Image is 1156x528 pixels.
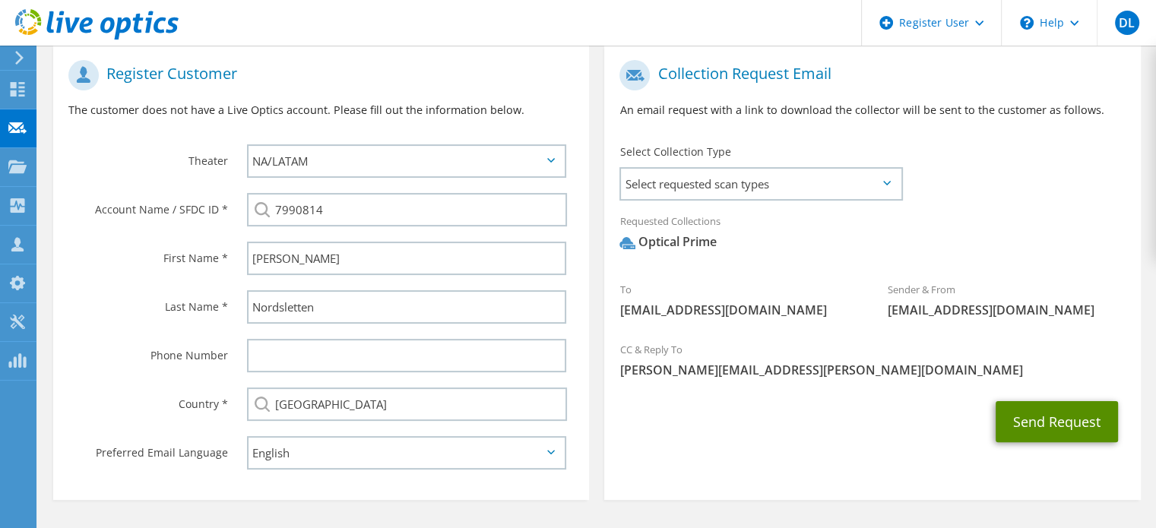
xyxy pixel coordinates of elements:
label: Phone Number [68,339,228,363]
label: Theater [68,144,228,169]
span: Select requested scan types [621,169,901,199]
label: Last Name * [68,290,228,315]
span: [PERSON_NAME][EMAIL_ADDRESS][PERSON_NAME][DOMAIN_NAME] [619,362,1125,378]
span: [EMAIL_ADDRESS][DOMAIN_NAME] [888,302,1126,318]
svg: \n [1020,16,1034,30]
label: First Name * [68,242,228,266]
button: Send Request [996,401,1118,442]
h1: Collection Request Email [619,60,1117,90]
label: Account Name / SFDC ID * [68,193,228,217]
h1: Register Customer [68,60,566,90]
p: An email request with a link to download the collector will be sent to the customer as follows. [619,102,1125,119]
div: Requested Collections [604,205,1140,266]
p: The customer does not have a Live Optics account. Please fill out the information below. [68,102,574,119]
div: CC & Reply To [604,334,1140,386]
div: Sender & From [873,273,1141,326]
label: Preferred Email Language [68,436,228,460]
div: Optical Prime [619,233,716,251]
label: Country * [68,387,228,412]
label: Select Collection Type [619,144,730,160]
div: To [604,273,873,326]
span: [EMAIL_ADDRESS][DOMAIN_NAME] [619,302,857,318]
span: DL [1115,11,1139,35]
